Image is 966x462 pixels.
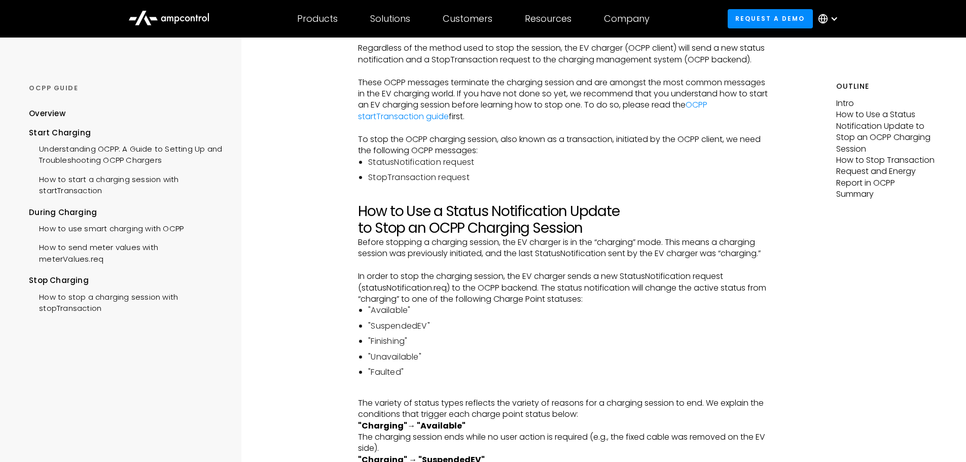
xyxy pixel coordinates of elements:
[297,13,338,24] div: Products
[358,122,768,133] p: ‍
[29,287,222,317] a: How to stop a charging session with stopTransaction
[358,134,768,157] p: To stop the OCPP charging session, also known as a transaction, initiated by the OCPP client, we ...
[604,13,650,24] div: Company
[29,218,184,237] a: How to use smart charging with OCPP
[29,84,222,93] div: OCPP GUIDE
[443,13,492,24] div: Customers
[728,9,813,28] a: Request a demo
[368,305,768,316] li: "Available"
[368,172,768,183] li: StopTransaction request
[29,207,222,218] div: During Charging
[368,157,768,168] li: StatusNotification request
[836,189,937,200] p: Summary
[29,237,222,267] a: How to send meter values with meterValues.req
[358,420,466,432] strong: "Charging"→ "Available" ‍
[29,108,65,127] a: Overview
[358,386,768,397] p: ‍
[370,13,410,24] div: Solutions
[358,271,768,305] p: In order to stop the charging session, the EV charger sends a new StatusNotification request (sta...
[836,109,937,155] p: How to Use a Status Notification Update to Stop an OCPP Charging Session
[368,367,768,378] li: "Faulted"
[525,13,571,24] div: Resources
[836,81,937,92] h5: Outline
[358,260,768,271] p: ‍
[358,99,707,122] a: OCPP startTransaction guide
[29,275,222,286] div: Stop Charging
[836,155,937,189] p: How to Stop Transaction Request and Energy Report in OCPP
[358,203,768,237] h2: How to Use a Status Notification Update to Stop an OCPP Charging Session
[358,420,768,454] p: The charging session ends while no user action is required (e.g., the fixed cable was removed on ...
[29,169,222,199] a: How to start a charging session with startTransaction
[358,398,768,420] p: The variety of status types reflects the variety of reasons for a charging session to end. We exp...
[358,237,768,260] p: Before stopping a charging session, the EV charger is in the “charging” mode. This means a chargi...
[358,77,768,123] p: These OCPP messages terminate the charging session and are amongst the most common messages in th...
[358,191,768,202] p: ‍
[358,43,768,65] p: Regardless of the method used to stop the session, the EV charger (OCPP client) will send a new s...
[29,108,65,119] div: Overview
[368,321,768,332] li: "SuspendedEV"
[368,351,768,363] li: "Unavailable"
[358,65,768,77] p: ‍
[836,98,937,109] p: Intro
[29,127,222,138] div: Start Charging
[29,138,222,169] a: Understanding OCPP: A Guide to Setting Up and Troubleshooting OCPP Chargers
[368,336,768,347] li: "Finishing"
